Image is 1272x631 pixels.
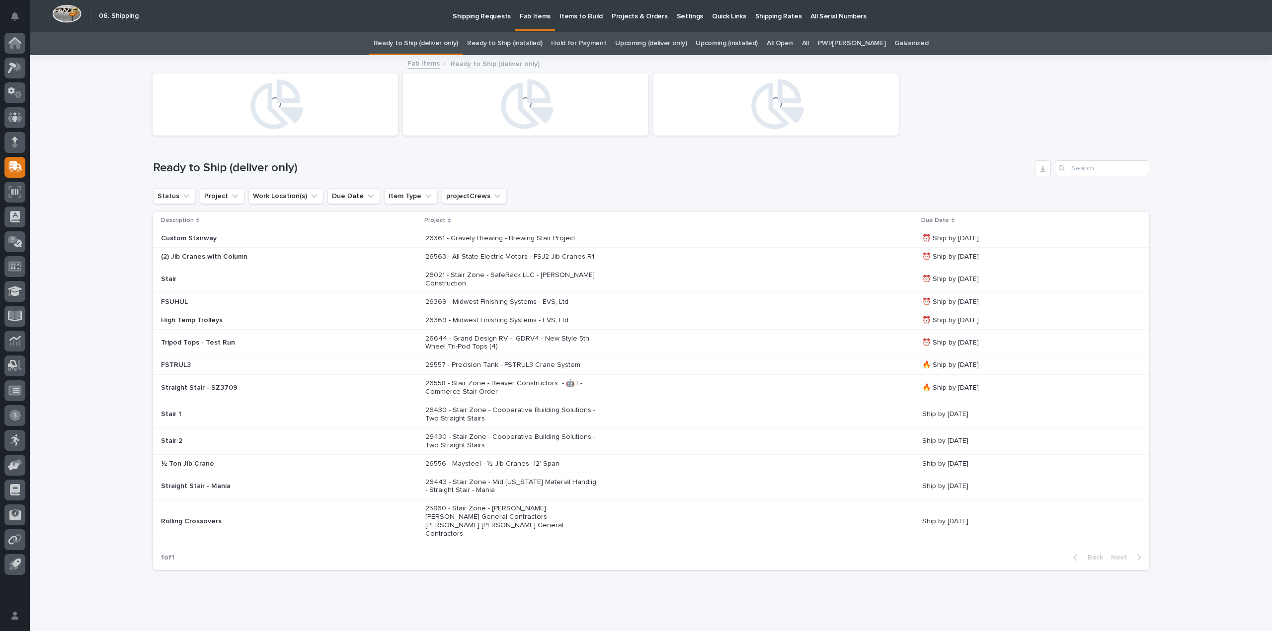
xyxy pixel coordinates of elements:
p: 25860 - Stair Zone - [PERSON_NAME] [PERSON_NAME] General Contractors - [PERSON_NAME] [PERSON_NAME... [425,504,599,538]
a: Hold for Payment [551,32,606,55]
a: Ready to Ship (deliver only) [374,32,458,55]
p: Custom Stairway [161,234,335,243]
p: 🔥 Ship by [DATE] [922,384,1091,392]
p: Ship by [DATE] [922,437,1091,445]
p: Straight Stair - Mania [161,482,335,491]
button: Item Type [384,188,438,204]
p: 26443 - Stair Zone - Mid [US_STATE] Material Handlig - Straight Stair - Mania [425,478,599,495]
span: Back [1082,553,1103,562]
p: 26430 - Stair Zone - Cooperative Building Solutions - Two Straight Stairs [425,406,599,423]
tr: ½ Ton Jib Crane26556 - Maysteel - ½ Jib Cranes -12' SpanShip by [DATE] [153,455,1149,473]
p: ⏰ Ship by [DATE] [922,316,1091,325]
input: Search [1055,160,1149,176]
p: ⏰ Ship by [DATE] [922,253,1091,261]
button: Next [1107,553,1149,562]
tr: Stair26021 - Stair Zone - SafeRack LLC - [PERSON_NAME] Construction⏰ Ship by [DATE] [153,266,1149,293]
p: 26557 - Precision Tank - FSTRUL3 Crane System [425,361,599,369]
a: Upcoming (deliver only) [615,32,687,55]
p: FSTRUL3 [161,361,335,369]
p: Due Date [921,215,949,226]
p: ⏰ Ship by [DATE] [922,234,1091,243]
p: ⏰ Ship by [DATE] [922,298,1091,306]
a: All [802,32,809,55]
p: Ship by [DATE] [922,517,1091,526]
h2: 06. Shipping [99,12,139,20]
p: 26644 - Grand Design RV - GDRV4 - New Style 5th Wheel Tri-Pod Tops (4) [425,335,599,351]
a: Upcoming (installed) [696,32,758,55]
p: Description [161,215,194,226]
p: Ship by [DATE] [922,482,1091,491]
button: Notifications [4,6,25,27]
span: Next [1111,553,1133,562]
a: Galvanized [894,32,928,55]
button: Work Location(s) [248,188,323,204]
tr: Straight Stair - SZ370926558 - Stair Zone - Beaver Constructors - 🤖 E-Commerce Stair Order🔥 Ship ... [153,374,1149,401]
p: Ready to Ship (deliver only) [451,58,540,69]
tr: FSUHUL26369 - Midwest Finishing Systems - EVS, Ltd⏰ Ship by [DATE] [153,292,1149,311]
div: Notifications [12,12,25,28]
p: Straight Stair - SZ3709 [161,384,335,392]
p: Stair 1 [161,410,335,419]
p: Ship by [DATE] [922,460,1091,468]
h1: Ready to Ship (deliver only) [153,161,1031,175]
p: Stair 2 [161,437,335,445]
tr: Stair 226430 - Stair Zone - Cooperative Building Solutions - Two Straight StairsShip by [DATE] [153,428,1149,455]
p: Stair [161,275,335,283]
p: 26563 - All State Electric Motors - FSJ2 Jib Cranes R1 [425,253,599,261]
a: PWI/[PERSON_NAME] [818,32,886,55]
button: Status [153,188,196,204]
p: 26021 - Stair Zone - SafeRack LLC - [PERSON_NAME] Construction [425,271,599,288]
p: FSUHUL [161,298,335,306]
a: All Open [767,32,793,55]
p: 26369 - Midwest Finishing Systems - EVS, Ltd [425,316,599,325]
button: Due Date [327,188,380,204]
p: ½ Ton Jib Crane [161,460,335,468]
tr: (2) Jib Cranes with Column26563 - All State Electric Motors - FSJ2 Jib Cranes R1⏰ Ship by [DATE] [153,248,1149,266]
p: 1 of 1 [153,546,182,570]
p: Project [424,215,445,226]
tr: Straight Stair - Mania26443 - Stair Zone - Mid [US_STATE] Material Handlig - Straight Stair - Man... [153,473,1149,500]
img: Workspace Logo [52,4,81,23]
p: (2) Jib Cranes with Column [161,253,335,261]
p: 26558 - Stair Zone - Beaver Constructors - 🤖 E-Commerce Stair Order [425,379,599,396]
p: Ship by [DATE] [922,410,1091,419]
tr: Stair 126430 - Stair Zone - Cooperative Building Solutions - Two Straight StairsShip by [DATE] [153,401,1149,428]
p: 🔥 Ship by [DATE] [922,361,1091,369]
a: Ready to Ship (installed) [467,32,542,55]
p: 26556 - Maysteel - ½ Jib Cranes -12' Span [425,460,599,468]
p: High Temp Trolleys [161,316,335,325]
tr: Custom Stairway26361 - Gravely Brewing - Brewing Stair Project⏰ Ship by [DATE] [153,229,1149,248]
button: projectCrews [442,188,507,204]
p: ⏰ Ship by [DATE] [922,339,1091,347]
p: Tripod Tops - Test Run [161,339,335,347]
tr: High Temp Trolleys26369 - Midwest Finishing Systems - EVS, Ltd⏰ Ship by [DATE] [153,311,1149,329]
tr: Rolling Crossovers25860 - Stair Zone - [PERSON_NAME] [PERSON_NAME] General Contractors - [PERSON_... [153,499,1149,543]
a: Fab Items [407,57,440,69]
tr: FSTRUL326557 - Precision Tank - FSTRUL3 Crane System🔥 Ship by [DATE] [153,356,1149,374]
tr: Tripod Tops - Test Run26644 - Grand Design RV - GDRV4 - New Style 5th Wheel Tri-Pod Tops (4)⏰ Shi... [153,329,1149,356]
button: Project [200,188,244,204]
p: Rolling Crossovers [161,517,335,526]
button: Back [1065,553,1107,562]
p: 26361 - Gravely Brewing - Brewing Stair Project [425,234,599,243]
p: ⏰ Ship by [DATE] [922,275,1091,283]
p: 26369 - Midwest Finishing Systems - EVS, Ltd [425,298,599,306]
p: 26430 - Stair Zone - Cooperative Building Solutions - Two Straight Stairs [425,433,599,450]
